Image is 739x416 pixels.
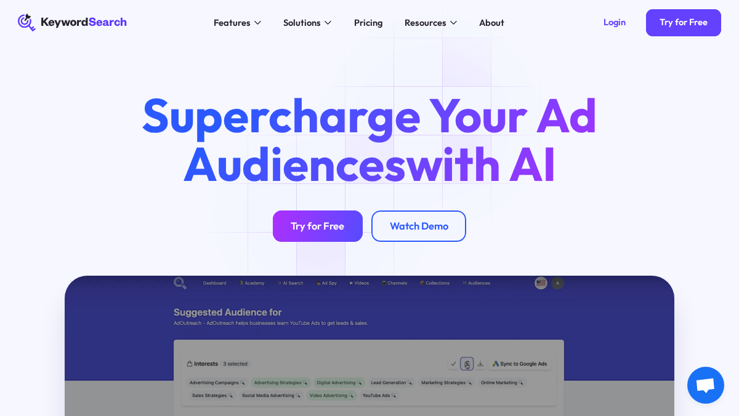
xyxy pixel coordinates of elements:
a: Try for Free [646,9,721,36]
a: Pricing [347,14,389,31]
div: Resources [405,16,446,30]
div: Login [604,17,626,28]
div: Pricing [354,16,382,30]
h1: Supercharge Your Ad Audiences [121,90,618,188]
div: Try for Free [660,17,708,28]
a: Login [590,9,639,36]
div: Watch Demo [390,220,448,233]
div: About [479,16,504,30]
div: Features [214,16,251,30]
div: Try for Free [291,220,344,233]
span: with AI [406,134,557,193]
a: Open chat [687,367,724,404]
a: About [472,14,511,31]
a: Try for Free [273,210,363,242]
div: Solutions [283,16,321,30]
